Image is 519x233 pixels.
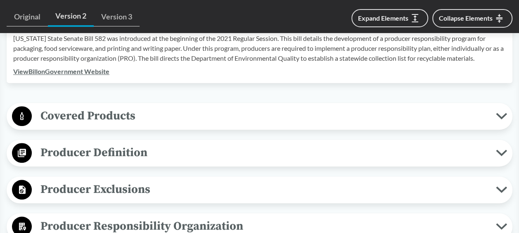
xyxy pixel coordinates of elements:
button: Producer Exclusions [9,179,510,200]
button: Expand Elements [351,9,428,27]
a: Original [7,7,48,26]
span: Covered Products [32,107,496,125]
span: Producer Definition [32,143,496,162]
a: ViewBillonGovernment Website [13,67,109,75]
p: [US_STATE] State Senate Bill 582 was introduced at the beginning of the 2021 Regular Session. Thi... [13,33,506,63]
a: Version 2 [48,7,94,27]
button: Covered Products [9,106,510,127]
span: Producer Exclusions [32,180,496,199]
button: Producer Definition [9,143,510,164]
a: Version 3 [94,7,140,26]
button: Collapse Elements [432,9,512,28]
